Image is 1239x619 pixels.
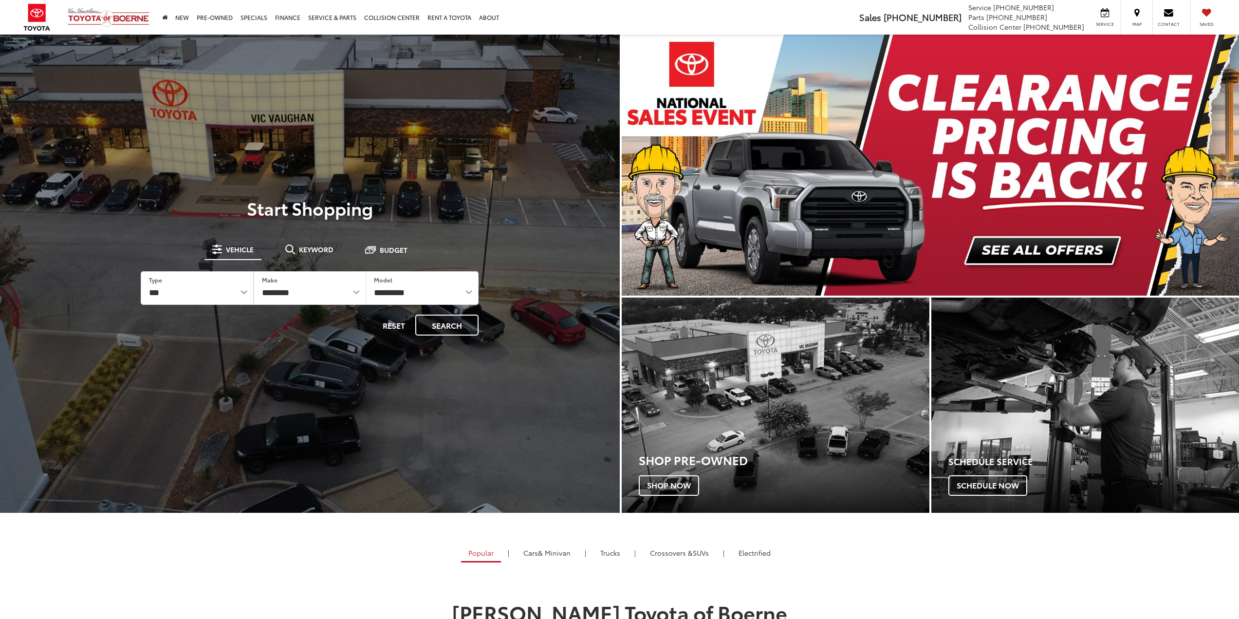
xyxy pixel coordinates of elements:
[67,7,150,27] img: Vic Vaughan Toyota of Boerne
[931,298,1239,513] div: Toyota
[1094,21,1116,27] span: Service
[374,315,413,336] button: Reset
[859,11,881,23] span: Sales
[461,544,501,563] a: Popular
[968,12,984,22] span: Parts
[1126,21,1147,27] span: Map
[986,12,1047,22] span: [PHONE_NUMBER]
[968,22,1021,32] span: Collision Center
[415,315,479,336] button: Search
[622,298,929,513] div: Toyota
[538,548,571,558] span: & Minivan
[1147,54,1239,276] button: Click to view next picture.
[968,2,991,12] span: Service
[41,198,579,218] p: Start Shopping
[374,276,392,284] label: Model
[993,2,1054,12] span: [PHONE_NUMBER]
[931,298,1239,513] a: Schedule Service Schedule Now
[1158,21,1180,27] span: Contact
[632,548,638,558] li: |
[622,298,929,513] a: Shop Pre-Owned Shop Now
[505,548,512,558] li: |
[516,544,578,561] a: Cars
[262,276,277,284] label: Make
[1023,22,1084,32] span: [PHONE_NUMBER]
[639,475,699,496] span: Shop Now
[884,11,962,23] span: [PHONE_NUMBER]
[948,475,1027,496] span: Schedule Now
[639,453,929,466] h3: Shop Pre-Owned
[226,246,254,253] span: Vehicle
[622,54,714,276] button: Click to view previous picture.
[299,246,333,253] span: Keyword
[721,548,727,558] li: |
[948,457,1239,467] h4: Schedule Service
[731,544,778,561] a: Electrified
[582,548,589,558] li: |
[1196,21,1217,27] span: Saved
[149,276,162,284] label: Type
[650,548,693,558] span: Crossovers &
[380,246,407,253] span: Budget
[593,544,628,561] a: Trucks
[643,544,716,561] a: SUVs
